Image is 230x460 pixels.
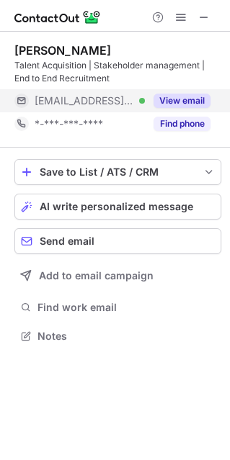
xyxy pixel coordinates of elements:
[37,301,216,314] span: Find work email
[14,326,221,346] button: Notes
[154,117,211,131] button: Reveal Button
[40,201,193,212] span: AI write personalized message
[154,94,211,108] button: Reveal Button
[14,9,101,26] img: ContactOut v5.3.10
[40,235,94,247] span: Send email
[14,59,221,85] div: Talent Acquisition | Stakeholder management | End to End Recruitment
[14,159,221,185] button: save-profile-one-click
[14,194,221,220] button: AI write personalized message
[14,228,221,254] button: Send email
[40,166,196,178] div: Save to List / ATS / CRM
[14,297,221,317] button: Find work email
[14,43,111,58] div: [PERSON_NAME]
[39,270,154,281] span: Add to email campaign
[14,263,221,289] button: Add to email campaign
[35,94,134,107] span: [EMAIL_ADDRESS][DOMAIN_NAME]
[37,330,216,343] span: Notes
